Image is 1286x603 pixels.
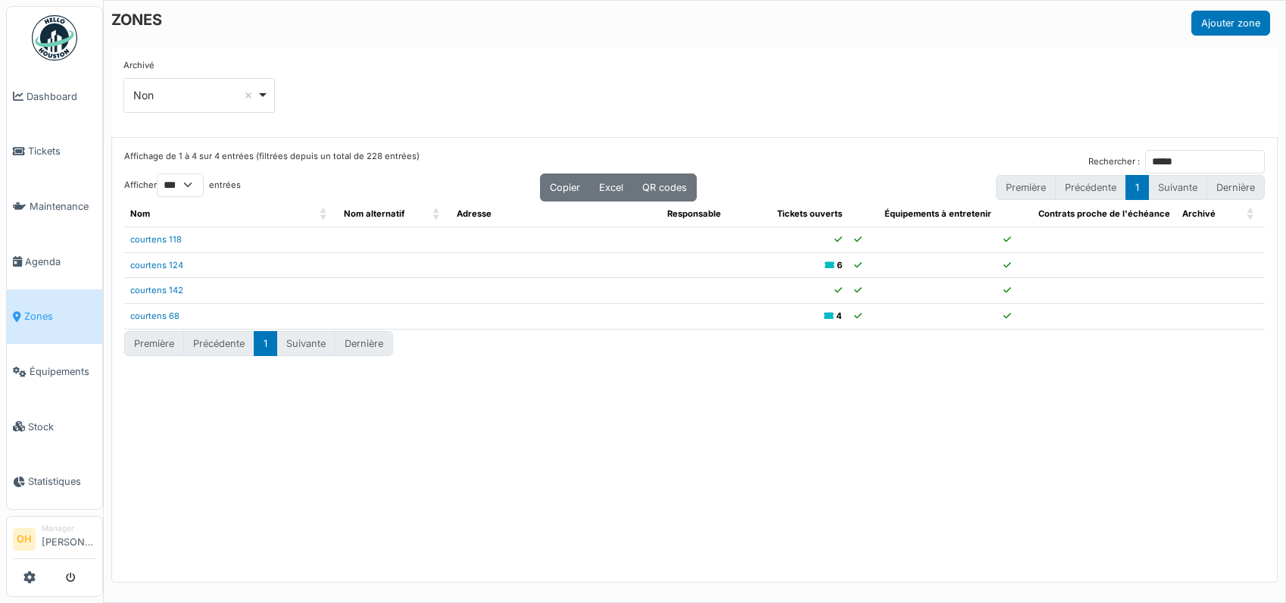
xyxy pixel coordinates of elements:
[550,182,580,193] span: Copier
[123,59,155,72] label: Archivé
[130,285,183,295] a: courtens 142
[241,88,256,103] button: Remove item: 'false'
[599,182,623,193] span: Excel
[7,289,102,345] a: Zones
[589,173,633,202] button: Excel
[7,234,102,289] a: Agenda
[28,474,96,489] span: Statistiques
[344,208,404,219] span: Nom alternatif
[133,87,257,103] div: Non
[1247,202,1256,227] span: Archivé: Activate to sort
[130,208,150,219] span: Nom
[25,255,96,269] span: Agenda
[777,208,842,219] span: Tickets ouverts
[632,173,697,202] button: QR codes
[254,331,277,356] button: 1
[130,234,182,245] a: courtens 118
[24,309,96,323] span: Zones
[157,173,204,197] select: Afficherentrées
[1182,208,1216,219] span: Archivé
[27,89,96,104] span: Dashboard
[1191,11,1270,36] button: Ajouter zone
[7,69,102,124] a: Dashboard
[32,15,77,61] img: Badge_color-CXgf-gQk.svg
[130,311,179,321] a: courtens 68
[1125,175,1149,200] button: 1
[7,179,102,234] a: Maintenance
[1088,155,1140,168] label: Rechercher :
[7,344,102,399] a: Équipements
[42,523,96,555] li: [PERSON_NAME]
[1038,208,1170,219] span: Contrats proche de l'échéance
[124,150,420,173] div: Affichage de 1 à 4 sur 4 entrées (filtrées depuis un total de 228 entrées)
[320,202,329,227] span: Nom: Activate to sort
[996,175,1265,200] nav: pagination
[124,173,241,197] label: Afficher entrées
[667,208,721,219] span: Responsable
[7,399,102,455] a: Stock
[13,528,36,551] li: OH
[42,523,96,534] div: Manager
[7,124,102,180] a: Tickets
[130,260,183,270] a: courtens 124
[432,202,442,227] span: Nom alternatif: Activate to sort
[28,144,96,158] span: Tickets
[642,182,687,193] span: QR codes
[30,199,96,214] span: Maintenance
[7,455,102,510] a: Statistiques
[124,331,393,356] nav: pagination
[13,523,96,559] a: OH Manager[PERSON_NAME]
[885,208,991,219] span: Équipements à entretenir
[836,311,842,321] b: 4
[111,11,162,29] h6: ZONES
[837,260,842,270] b: 6
[30,364,96,379] span: Équipements
[540,173,590,202] button: Copier
[28,420,96,434] span: Stock
[457,208,492,219] span: Adresse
